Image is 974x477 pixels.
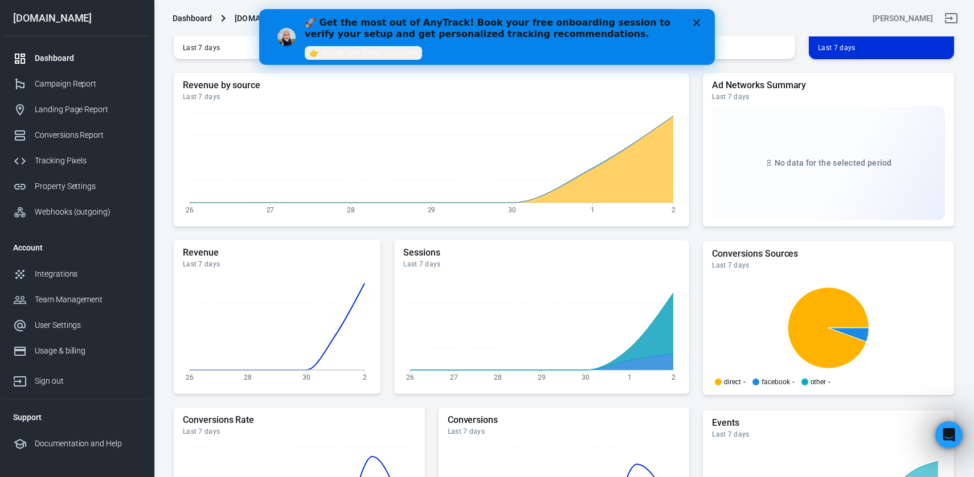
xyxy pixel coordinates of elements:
[582,373,590,381] tspan: 30
[4,174,150,199] a: Property Settings
[244,373,252,381] tspan: 28
[4,234,150,261] li: Account
[183,414,416,426] h5: Conversions Rate
[403,247,680,258] h5: Sessions
[35,268,141,280] div: Integrations
[434,10,445,17] div: Close
[267,205,275,213] tspan: 27
[450,373,458,381] tspan: 27
[302,373,310,381] tspan: 30
[35,129,141,141] div: Conversions Report
[186,373,194,381] tspan: 26
[35,294,141,306] div: Team Management
[347,205,355,213] tspan: 28
[406,373,414,381] tspan: 26
[672,373,676,381] tspan: 2
[4,97,150,122] a: Landing Page Report
[4,46,150,71] a: Dashboard
[448,414,681,426] h5: Conversions
[4,364,150,394] a: Sign out
[183,43,220,52] div: Last 7 days
[494,373,502,381] tspan: 28
[4,287,150,312] a: Team Management
[363,373,367,381] tspan: 2
[35,375,141,387] div: Sign out
[35,438,141,450] div: Documentation and Help
[183,260,371,269] div: Last 7 days
[712,248,945,260] h5: Conversions Sources
[235,11,298,26] span: m3ta-stacking.com
[873,13,933,24] div: Account id: VicIO3n3
[35,180,141,192] div: Property Settings
[4,71,150,97] a: Campaign Report
[811,379,826,385] p: other
[4,199,150,225] a: Webhooks (outgoing)
[4,338,150,364] a: Usage & billing
[712,430,945,439] div: Last 7 days
[672,205,676,213] tspan: 2
[173,13,212,24] div: Dashboard
[775,158,892,167] span: No data for the selected period
[792,379,795,385] span: -
[403,260,680,269] div: Last 7 days
[183,92,680,101] div: Last 7 days
[628,373,632,381] tspan: 1
[828,379,830,385] span: -
[4,122,150,148] a: Conversions Report
[183,80,680,91] h5: Revenue by source
[259,9,715,65] iframe: Intercom live chat banner
[4,261,150,287] a: Integrations
[538,373,546,381] tspan: 29
[4,404,150,431] li: Support
[4,312,150,338] a: User Settings
[818,43,855,52] div: Last 7 days
[4,148,150,174] a: Tracking Pixels
[712,80,945,91] h5: Ad Networks Summary
[35,78,141,90] div: Campaign Report
[448,427,681,436] div: Last 7 days
[35,319,141,331] div: User Settings
[591,205,595,213] tspan: 1
[183,247,371,258] h5: Revenue
[743,379,746,385] span: -
[35,345,141,357] div: Usage & billing
[35,155,141,167] div: Tracking Pixels
[712,417,945,429] h5: Events
[428,205,436,213] tspan: 29
[935,421,963,449] iframe: Intercom live chat
[724,379,741,385] p: direct
[508,205,516,213] tspan: 30
[35,206,141,218] div: Webhooks (outgoing)
[4,13,150,23] div: [DOMAIN_NAME]
[35,52,141,64] div: Dashboard
[712,261,945,270] div: Last 7 days
[35,104,141,116] div: Landing Page Report
[183,427,416,436] div: Last 7 days
[186,205,194,213] tspan: 26
[450,9,678,28] button: Find anything...⌘ + K
[938,5,965,32] a: Sign out
[712,92,945,101] div: Last 7 days
[762,379,790,385] p: facebook
[230,8,312,29] button: [DOMAIN_NAME]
